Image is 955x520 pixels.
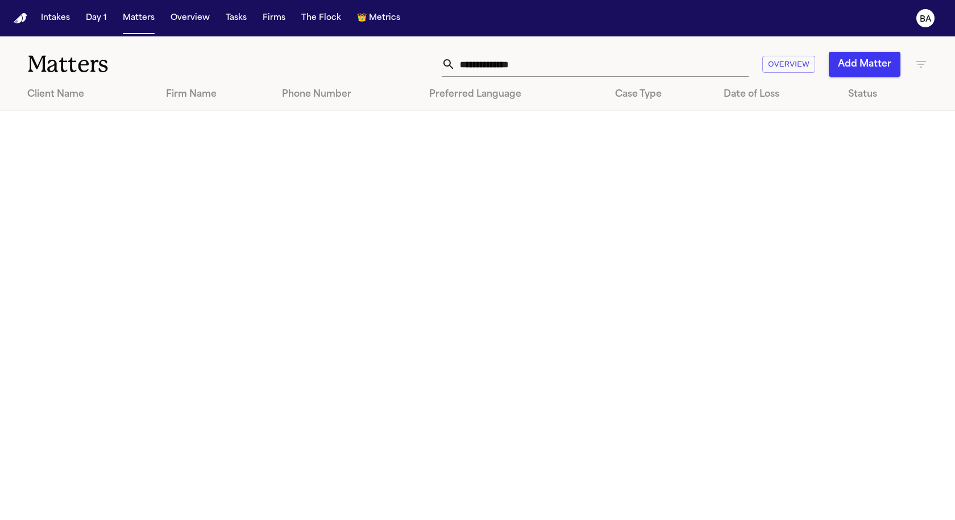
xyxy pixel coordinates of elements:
[27,50,284,79] h1: Matters
[848,88,910,101] div: Status
[282,88,411,101] div: Phone Number
[81,8,111,28] button: Day 1
[14,13,27,24] a: Home
[297,8,346,28] button: The Flock
[221,8,251,28] button: Tasks
[14,13,27,24] img: Finch Logo
[724,88,830,101] div: Date of Loss
[829,52,900,77] button: Add Matter
[166,88,264,101] div: Firm Name
[429,88,597,101] div: Preferred Language
[166,8,214,28] button: Overview
[36,8,74,28] button: Intakes
[118,8,159,28] button: Matters
[762,56,815,73] button: Overview
[258,8,290,28] button: Firms
[27,88,148,101] div: Client Name
[615,88,706,101] div: Case Type
[352,8,405,28] button: crownMetrics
